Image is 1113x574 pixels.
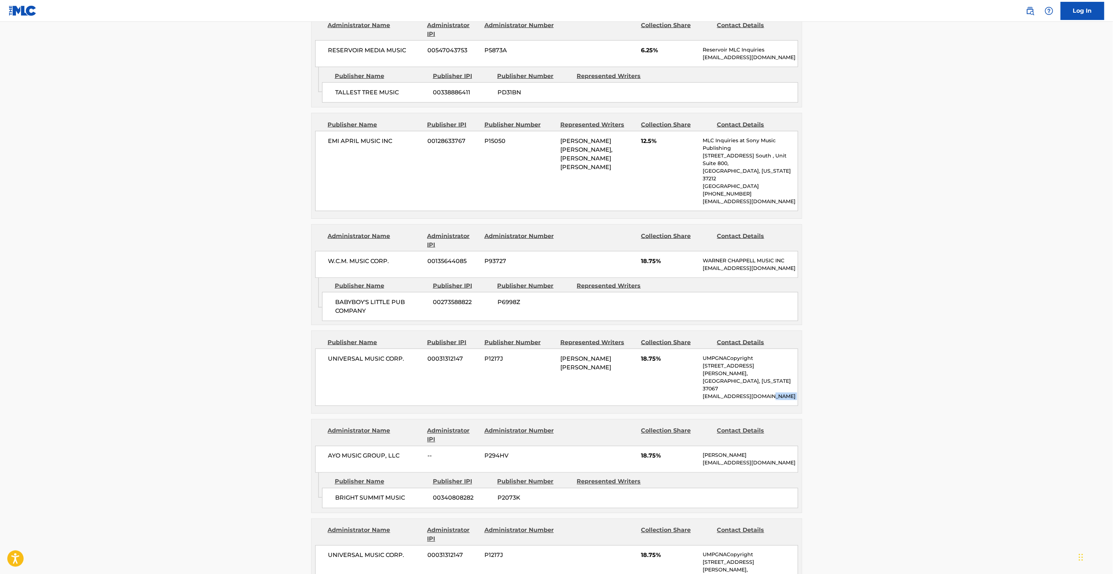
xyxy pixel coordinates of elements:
[335,88,428,97] span: TALLEST TREE MUSIC
[335,298,428,315] span: BABYBOY'S LITTLE PUB COMPANY
[703,257,797,265] p: WARNER CHAPPELL MUSIC INC
[484,452,555,460] span: P294HV
[717,21,788,38] div: Contact Details
[703,198,797,205] p: [EMAIL_ADDRESS][DOMAIN_NAME]
[328,427,422,444] div: Administrator Name
[328,257,422,266] span: W.C.M. MUSIC CORP.
[484,526,555,544] div: Administrator Number
[703,362,797,377] p: [STREET_ADDRESS][PERSON_NAME],
[335,494,428,503] span: BRIGHT SUMMIT MUSIC
[577,72,651,81] div: Represented Writers
[328,526,422,544] div: Administrator Name
[497,282,572,290] div: Publisher Number
[577,282,651,290] div: Represented Writers
[484,120,555,129] div: Publisher Number
[335,72,427,81] div: Publisher Name
[1026,7,1035,15] img: search
[717,120,788,129] div: Contact Details
[427,551,479,560] span: 00031312147
[703,354,797,362] p: UMPGNACopyright
[560,355,611,371] span: [PERSON_NAME] [PERSON_NAME]
[328,338,422,347] div: Publisher Name
[1045,7,1053,15] img: help
[484,232,555,249] div: Administrator Number
[427,232,479,249] div: Administrator IPI
[641,257,697,266] span: 18.75%
[484,338,555,347] div: Publisher Number
[641,551,697,560] span: 18.75%
[703,452,797,459] p: [PERSON_NAME]
[9,5,37,16] img: MLC Logo
[497,72,572,81] div: Publisher Number
[703,46,797,54] p: Reservoir MLC Inquiries
[560,338,635,347] div: Represented Writers
[717,232,788,249] div: Contact Details
[641,232,711,249] div: Collection Share
[433,72,492,81] div: Publisher IPI
[703,459,797,467] p: [EMAIL_ADDRESS][DOMAIN_NAME]
[703,54,797,61] p: [EMAIL_ADDRESS][DOMAIN_NAME]
[641,120,711,129] div: Collection Share
[484,21,555,38] div: Administrator Number
[703,393,797,400] p: [EMAIL_ADDRESS][DOMAIN_NAME]
[328,354,422,363] span: UNIVERSAL MUSIC CORP.
[703,137,797,152] p: MLC Inquiries at Sony Music Publishing
[560,138,613,171] span: [PERSON_NAME] [PERSON_NAME], [PERSON_NAME] [PERSON_NAME]
[328,46,422,55] span: RESERVOIR MEDIA MUSIC
[703,190,797,198] p: [PHONE_NUMBER]
[433,298,492,307] span: 00273588822
[641,526,711,544] div: Collection Share
[717,427,788,444] div: Contact Details
[433,282,492,290] div: Publisher IPI
[703,377,797,393] p: [GEOGRAPHIC_DATA], [US_STATE] 37067
[427,526,479,544] div: Administrator IPI
[427,354,479,363] span: 00031312147
[328,232,422,249] div: Administrator Name
[335,282,427,290] div: Publisher Name
[484,137,555,145] span: P15050
[703,167,797,183] p: [GEOGRAPHIC_DATA], [US_STATE] 37212
[328,120,422,129] div: Publisher Name
[328,137,422,145] span: EMI APRIL MUSIC INC
[577,477,651,486] div: Represented Writers
[717,338,788,347] div: Contact Details
[1077,539,1113,574] iframe: Chat Widget
[1042,4,1056,18] div: Help
[703,551,797,559] p: UMPGNACopyright
[427,452,479,460] span: --
[433,88,492,97] span: 00338886411
[641,46,697,55] span: 6.25%
[484,551,555,560] span: P1217J
[703,152,797,167] p: [STREET_ADDRESS] South , Unit Suite 800,
[427,427,479,444] div: Administrator IPI
[335,477,427,486] div: Publisher Name
[484,257,555,266] span: P93727
[497,88,572,97] span: PD31BN
[427,46,479,55] span: 00547043753
[328,21,422,38] div: Administrator Name
[1061,2,1104,20] a: Log In
[703,183,797,190] p: [GEOGRAPHIC_DATA]
[497,298,572,307] span: P6998Z
[484,427,555,444] div: Administrator Number
[703,559,797,574] p: [STREET_ADDRESS][PERSON_NAME],
[717,526,788,544] div: Contact Details
[328,452,422,460] span: AYO MUSIC GROUP, LLC
[641,338,711,347] div: Collection Share
[427,21,479,38] div: Administrator IPI
[484,46,555,55] span: P5873A
[641,452,697,460] span: 18.75%
[427,137,479,145] span: 00128633767
[703,265,797,272] p: [EMAIL_ADDRESS][DOMAIN_NAME]
[433,494,492,503] span: 00340808282
[484,354,555,363] span: P1217J
[641,354,697,363] span: 18.75%
[497,477,572,486] div: Publisher Number
[427,257,479,266] span: 00135644085
[1079,546,1083,568] div: Drag
[641,427,711,444] div: Collection Share
[497,494,572,503] span: P2073K
[1023,4,1037,18] a: Public Search
[641,21,711,38] div: Collection Share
